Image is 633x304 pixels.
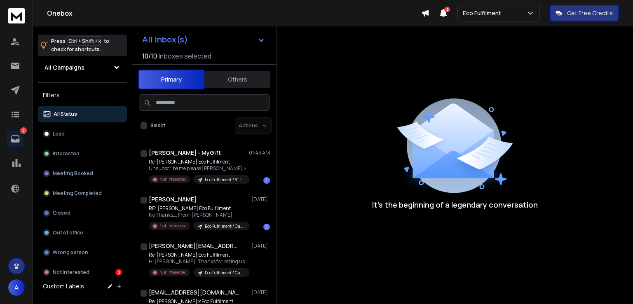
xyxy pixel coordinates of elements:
[8,279,25,296] button: A
[53,269,89,276] p: Not Interested
[38,106,127,122] button: All Status
[38,59,127,76] button: All Campaigns
[149,149,221,157] h1: [PERSON_NAME] - MyGift
[138,70,204,89] button: Primary
[149,258,248,265] p: Hi [PERSON_NAME], Thanks for letting us
[249,150,270,156] p: 01:43 AM
[205,223,244,229] p: Eco Fulfilment / Case Study / 11-50
[53,249,88,256] p: Wrong person
[159,51,211,61] h3: Inboxes selected
[150,122,165,129] label: Select
[115,269,122,276] div: 2
[38,205,127,221] button: Closed
[251,289,270,296] p: [DATE]
[45,63,84,72] h1: All Campaigns
[53,229,83,236] p: Out of office
[8,8,25,23] img: logo
[38,264,127,281] button: Not Interested2
[372,199,538,210] p: It’s the beginning of a legendary conversation
[38,224,127,241] button: Out of office
[149,195,197,203] h1: [PERSON_NAME]
[38,244,127,261] button: Wrong person
[38,165,127,182] button: Meeting Booked
[463,9,504,17] p: Eco Fulfilment
[149,165,248,172] p: Unsubscribe me please [PERSON_NAME] >
[550,5,619,21] button: Get Free Credits
[53,210,70,216] p: Closed
[67,36,102,46] span: Ctrl + Shift + k
[51,37,109,54] p: Press to check for shortcuts.
[251,243,270,249] p: [DATE]
[53,150,80,157] p: Interested
[159,223,187,229] p: Not Interested
[38,89,127,101] h3: Filters
[149,205,248,212] p: RE: [PERSON_NAME] Eco Fulfilment
[159,176,187,182] p: Not Interested
[47,8,421,18] h1: Onebox
[142,51,157,61] span: 10 / 10
[149,242,239,250] h1: [PERSON_NAME][EMAIL_ADDRESS][DOMAIN_NAME]
[38,145,127,162] button: Interested
[38,185,127,201] button: Meeting Completed
[251,196,270,203] p: [DATE]
[149,212,248,218] p: No Thanks…. From: [PERSON_NAME]
[444,7,450,12] span: 5
[205,270,244,276] p: Eco Fulfilment / Case Study / 11-50
[38,126,127,142] button: Lead
[43,282,84,290] h3: Custom Labels
[149,159,248,165] p: Re: [PERSON_NAME] Eco Fulfilment
[263,177,270,184] div: 1
[567,9,613,17] p: Get Free Credits
[136,31,272,48] button: All Inbox(s)
[20,127,27,134] p: 2
[205,177,244,183] p: Eco Fulfilment / $1 Fulfillment Program / 11-50
[142,35,188,44] h1: All Inbox(s)
[54,111,77,117] p: All Status
[263,224,270,230] div: 1
[204,70,270,89] button: Others
[149,288,239,297] h1: [EMAIL_ADDRESS][DOMAIN_NAME]
[149,252,248,258] p: Re: [PERSON_NAME] Eco Fulfilment
[53,170,93,177] p: Meeting Booked
[53,190,102,196] p: Meeting Completed
[53,131,65,137] p: Lead
[7,131,23,147] a: 2
[159,269,187,276] p: Not Interested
